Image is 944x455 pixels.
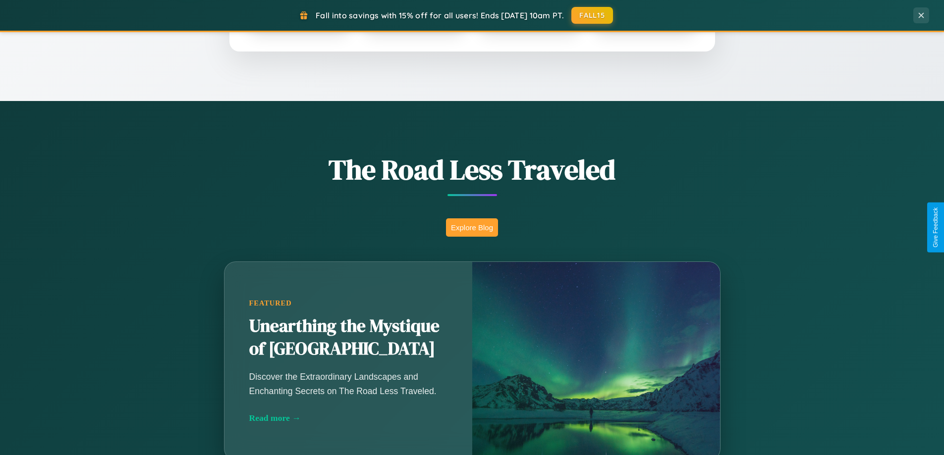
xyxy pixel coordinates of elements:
div: Featured [249,299,447,307]
h2: Unearthing the Mystique of [GEOGRAPHIC_DATA] [249,315,447,360]
p: Discover the Extraordinary Landscapes and Enchanting Secrets on The Road Less Traveled. [249,370,447,398]
span: Fall into savings with 15% off for all users! Ends [DATE] 10am PT. [316,10,564,20]
button: FALL15 [571,7,613,24]
div: Read more → [249,413,447,423]
div: Give Feedback [932,207,939,248]
h1: The Road Less Traveled [175,151,770,189]
button: Explore Blog [446,218,498,237]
